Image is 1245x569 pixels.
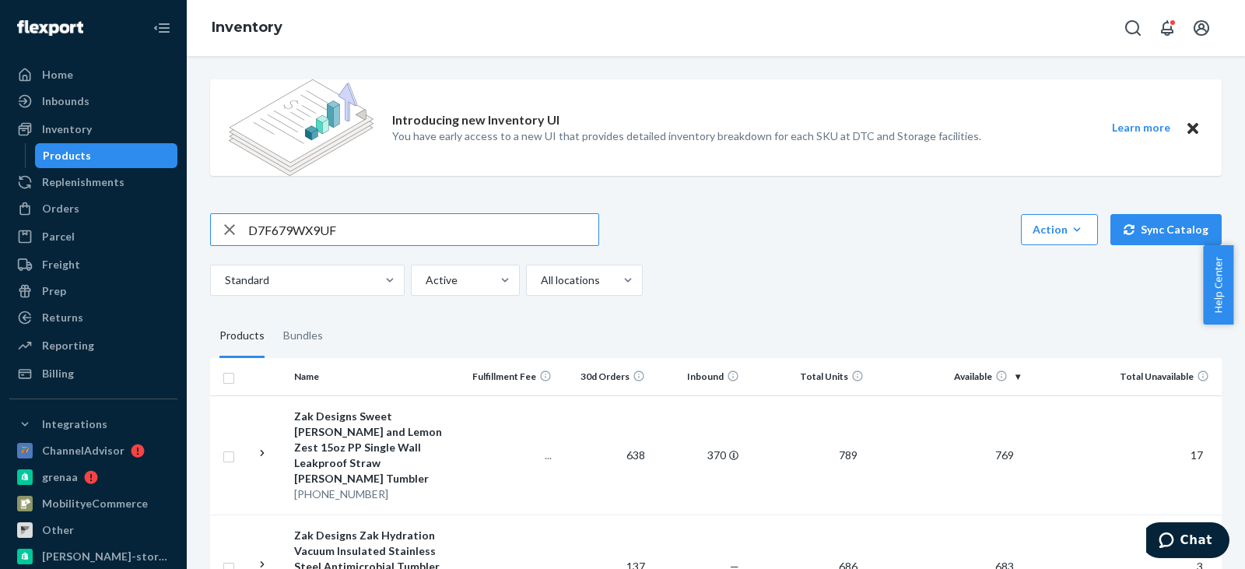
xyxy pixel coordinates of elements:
div: Parcel [42,229,75,244]
span: 17 [1184,448,1209,462]
div: Inbounds [42,93,89,109]
a: Inventory [9,117,177,142]
a: Returns [9,305,177,330]
button: Close [1183,118,1203,138]
a: grenaa [9,465,177,490]
div: Replenishments [42,174,124,190]
th: Total Units [745,358,871,395]
button: Learn more [1102,118,1180,138]
button: Open Search Box [1117,12,1149,44]
a: ChannelAdvisor [9,438,177,463]
th: Name [288,358,464,395]
div: Integrations [42,416,107,432]
div: Returns [42,310,83,325]
span: 769 [989,448,1020,462]
button: Integrations [9,412,177,437]
iframe: Opens a widget where you can chat to one of our agents [1146,522,1229,561]
button: Action [1021,214,1098,245]
a: Home [9,62,177,87]
button: Help Center [1203,245,1233,325]
a: MobilityeCommerce [9,491,177,516]
div: Action [1033,222,1086,237]
a: [PERSON_NAME]-store-test [9,544,177,569]
button: Sync Catalog [1110,214,1222,245]
img: Flexport logo [17,20,83,36]
th: Fulfillment Fee [464,358,557,395]
div: Inventory [42,121,92,137]
p: You have early access to a new UI that provides detailed inventory breakdown for each SKU at DTC ... [392,128,981,144]
ol: breadcrumbs [199,5,295,51]
div: Products [43,148,91,163]
a: Prep [9,279,177,304]
input: Active [424,272,426,288]
span: 789 [833,448,864,462]
div: Bundles [283,314,323,358]
a: Inbounds [9,89,177,114]
div: ChannelAdvisor [42,443,124,458]
button: Open account menu [1186,12,1217,44]
div: Zak Designs Sweet [PERSON_NAME] and Lemon Zest 15oz PP Single Wall Leakproof Straw [PERSON_NAME] ... [294,409,458,486]
td: 370 [651,395,745,515]
div: Freight [42,257,80,272]
div: MobilityeCommerce [42,496,148,511]
th: 30d Orders [558,358,651,395]
a: Reporting [9,333,177,358]
div: Products [219,314,265,358]
th: Total Unavailable [1026,358,1222,395]
th: Inbound [651,358,745,395]
div: [PHONE_NUMBER] [294,486,458,502]
a: Products [35,143,178,168]
th: Available [870,358,1026,395]
a: Replenishments [9,170,177,195]
a: Freight [9,252,177,277]
input: Search inventory by name or sku [248,214,598,245]
div: Home [42,67,73,83]
button: Close Navigation [146,12,177,44]
td: 638 [558,395,651,515]
p: Introducing new Inventory UI [392,111,559,129]
a: Other [9,518,177,543]
a: Billing [9,361,177,386]
div: Billing [42,366,74,381]
div: [PERSON_NAME]-store-test [42,549,173,564]
a: Parcel [9,224,177,249]
div: Prep [42,283,66,299]
div: Other [42,522,74,538]
button: Open notifications [1152,12,1183,44]
p: ... [470,448,551,463]
div: grenaa [42,469,78,485]
a: Inventory [212,19,282,36]
input: Standard [223,272,225,288]
img: new-reports-banner-icon.82668bd98b6a51aee86340f2a7b77ae3.png [229,79,373,176]
div: Orders [42,201,79,216]
input: All locations [539,272,541,288]
div: Reporting [42,338,94,353]
a: Orders [9,196,177,221]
